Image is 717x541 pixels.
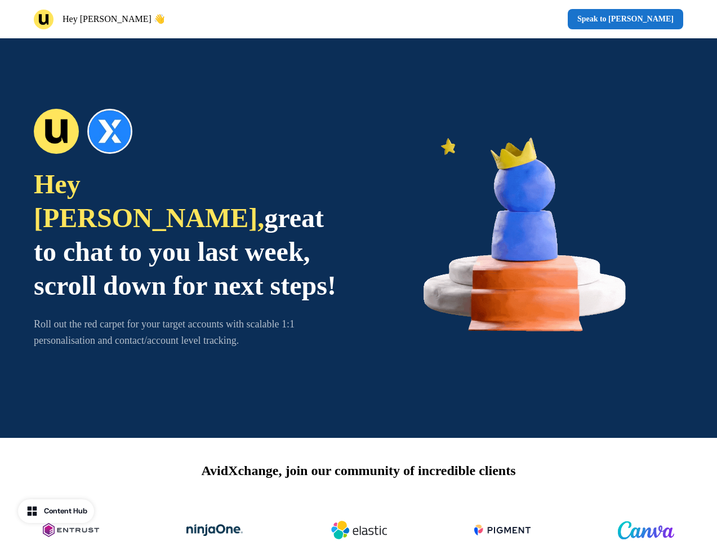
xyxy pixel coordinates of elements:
[34,203,336,300] span: great to chat to you last week, scroll down for next steps!
[44,505,87,517] div: Content Hub
[18,499,94,523] button: Content Hub
[202,460,516,481] p: AvidXchange, join our community of incredible clients
[568,9,683,29] a: Speak to [PERSON_NAME]
[63,12,165,26] p: Hey [PERSON_NAME] 👋
[34,318,295,346] span: Roll out the red carpet for your target accounts with scalable 1:1 personalisation and contact/ac...
[34,169,264,233] span: Hey [PERSON_NAME],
